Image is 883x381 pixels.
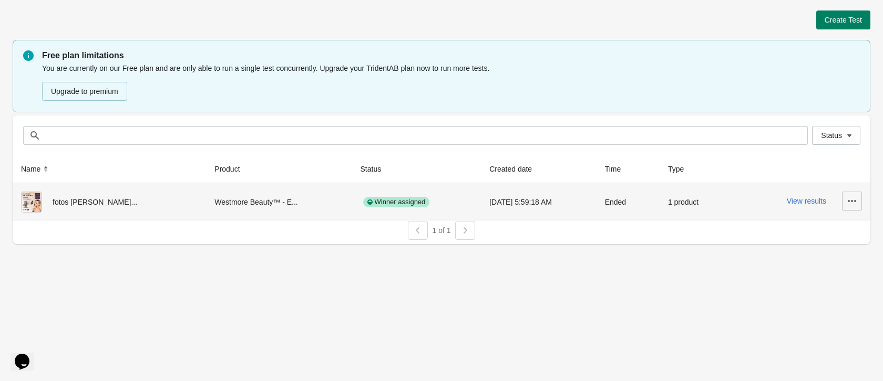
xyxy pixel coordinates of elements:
[42,49,860,62] p: Free plan limitations
[356,160,396,178] button: Status
[664,160,699,178] button: Type
[605,192,651,213] div: Ended
[489,192,588,213] div: [DATE] 5:59:18 AM
[812,126,860,145] button: Status
[11,339,44,371] iframe: chat widget
[485,160,547,178] button: Created date
[42,62,860,102] div: You are currently on our Free plan and are only able to run a single test concurrently. Upgrade y...
[432,226,450,235] span: 1 of 1
[21,192,198,213] div: fotos [PERSON_NAME]...
[42,82,127,101] button: Upgrade to premium
[17,160,55,178] button: Name
[816,10,870,29] button: Create Test
[210,160,254,178] button: Product
[363,197,430,207] div: Winner assigned
[214,192,343,213] div: Westmore Beauty™ - E...
[821,131,842,140] span: Status
[601,160,636,178] button: Time
[787,197,826,205] button: View results
[668,192,721,213] div: 1 product
[825,16,862,24] span: Create Test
